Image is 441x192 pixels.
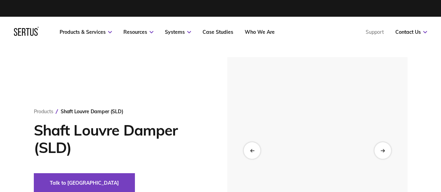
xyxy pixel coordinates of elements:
h1: Shaft Louvre Damper (SLD) [34,122,206,156]
div: Previous slide [244,142,260,159]
a: Resources [123,29,153,35]
div: Next slide [374,142,391,159]
a: Support [366,29,384,35]
a: Who We Are [245,29,275,35]
a: Contact Us [395,29,427,35]
a: Products & Services [60,29,112,35]
a: Products [34,108,53,115]
a: Systems [165,29,191,35]
a: Case Studies [203,29,233,35]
